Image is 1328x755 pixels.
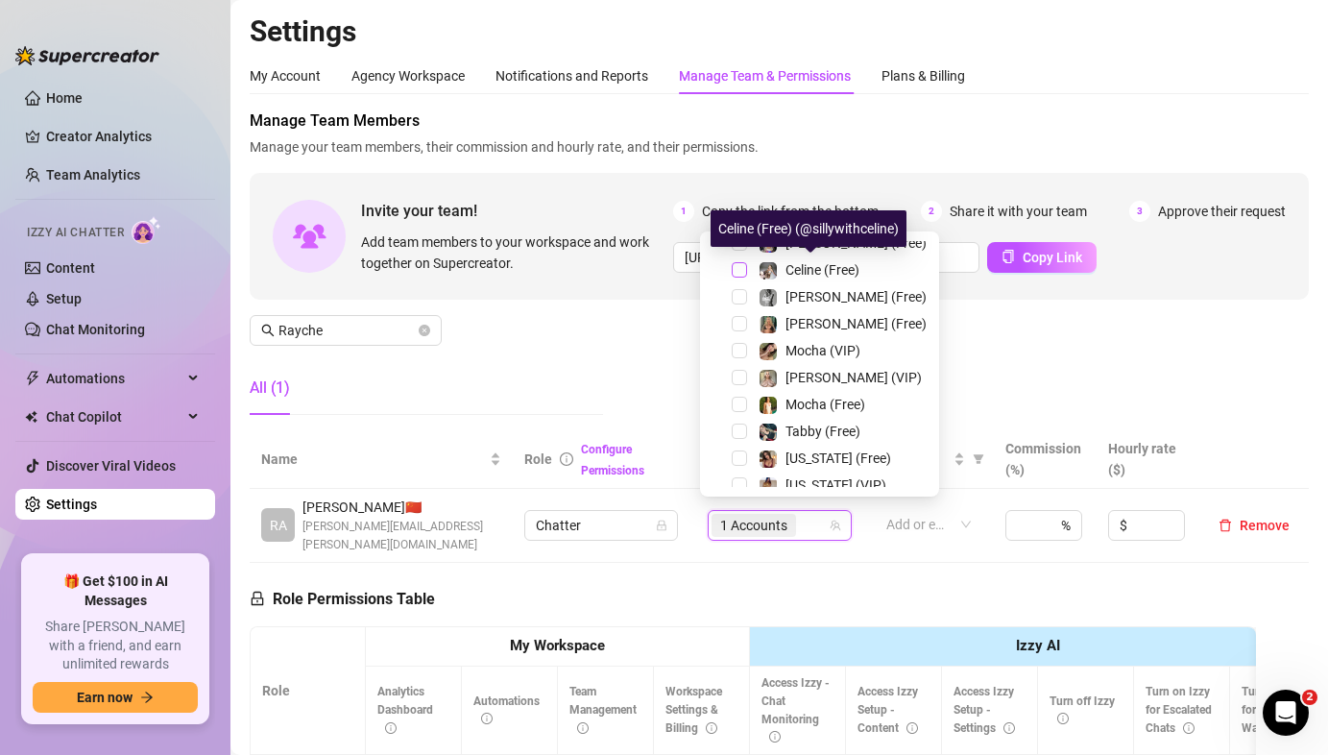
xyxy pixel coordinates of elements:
[250,110,1309,133] span: Manage Team Members
[261,449,486,470] span: Name
[250,65,321,86] div: My Account
[1146,685,1212,735] span: Turn on Izzy for Escalated Chats
[77,690,133,705] span: Earn now
[495,65,648,86] div: Notifications and Reports
[785,397,865,412] span: Mocha (Free)
[954,685,1015,735] span: Access Izzy Setup - Settings
[377,685,433,735] span: Analytics Dashboard
[15,46,159,65] img: logo-BBDzfeDw.svg
[656,520,667,531] span: lock
[732,424,747,439] span: Select tree node
[702,201,879,222] span: Copy the link from the bottom
[720,515,787,536] span: 1 Accounts
[665,685,722,735] span: Workspace Settings & Billing
[732,289,747,304] span: Select tree node
[732,477,747,493] span: Select tree node
[569,685,637,735] span: Team Management
[760,262,777,280] img: Celine (Free)
[385,722,397,734] span: info-circle
[1211,514,1297,537] button: Remove
[994,430,1097,489] th: Commission (%)
[278,320,415,341] input: Search members
[46,458,176,474] a: Discover Viral Videos
[732,343,747,358] span: Select tree node
[1183,722,1195,734] span: info-circle
[46,497,97,512] a: Settings
[760,477,777,495] img: Georgia (VIP)
[760,424,777,441] img: Tabby (Free)
[785,316,927,331] span: [PERSON_NAME] (Free)
[987,242,1097,273] button: Copy Link
[524,451,552,467] span: Role
[732,397,747,412] span: Select tree node
[969,445,988,474] span: filter
[830,520,841,531] span: team
[760,316,777,333] img: Ellie (Free)
[1129,201,1150,222] span: 3
[46,291,82,306] a: Setup
[351,65,465,86] div: Agency Workspace
[1057,713,1069,724] span: info-circle
[25,371,40,386] span: thunderbolt
[1023,250,1082,265] span: Copy Link
[1240,518,1290,533] span: Remove
[46,90,83,106] a: Home
[679,65,851,86] div: Manage Team & Permissions
[577,722,589,734] span: info-circle
[1016,637,1060,654] strong: Izzy AI
[973,453,984,465] span: filter
[419,325,430,336] button: close-circle
[33,682,198,713] button: Earn nowarrow-right
[732,451,747,466] span: Select tree node
[760,235,777,253] img: Maddie (Free)
[581,443,644,477] a: Configure Permissions
[1002,250,1015,263] span: copy
[673,201,694,222] span: 1
[761,676,830,744] span: Access Izzy - Chat Monitoring
[760,370,777,387] img: Ellie (VIP)
[46,363,182,394] span: Automations
[250,591,265,606] span: lock
[950,201,1087,222] span: Share it with your team
[46,402,182,432] span: Chat Copilot
[785,289,927,304] span: [PERSON_NAME] (Free)
[250,588,435,611] h5: Role Permissions Table
[261,324,275,337] span: search
[361,231,665,274] span: Add team members to your workspace and work together on Supercreator.
[302,497,501,518] span: [PERSON_NAME] 🇨🇳
[1158,201,1286,222] span: Approve their request
[270,515,287,536] span: RA
[33,618,198,674] span: Share [PERSON_NAME] with a friend, and earn unlimited rewards
[46,121,200,152] a: Creator Analytics
[361,199,673,223] span: Invite your team!
[250,136,1309,158] span: Manage your team members, their commission and hourly rate, and their permissions.
[785,451,891,466] span: [US_STATE] (Free)
[785,343,860,358] span: Mocha (VIP)
[785,370,922,385] span: [PERSON_NAME] (VIP)
[132,216,161,244] img: AI Chatter
[760,451,777,468] img: Georgia (Free)
[881,65,965,86] div: Plans & Billing
[46,322,145,337] a: Chat Monitoring
[921,201,942,222] span: 2
[251,627,366,755] th: Role
[1302,690,1317,705] span: 2
[769,731,781,743] span: info-circle
[46,167,140,183] a: Team Analytics
[785,477,886,493] span: [US_STATE] (VIP)
[510,637,605,654] strong: My Workspace
[46,260,95,276] a: Content
[140,691,154,704] span: arrow-right
[473,694,540,726] span: Automations
[785,424,860,439] span: Tabby (Free)
[706,722,717,734] span: info-circle
[732,235,747,251] span: Select tree node
[1219,519,1232,532] span: delete
[536,511,666,540] span: Chatter
[250,430,513,489] th: Name
[1242,685,1306,735] span: Turn on Izzy for Time Wasters
[1050,694,1115,726] span: Turn off Izzy
[1263,690,1309,736] iframe: Intercom live chat
[27,224,124,242] span: Izzy AI Chatter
